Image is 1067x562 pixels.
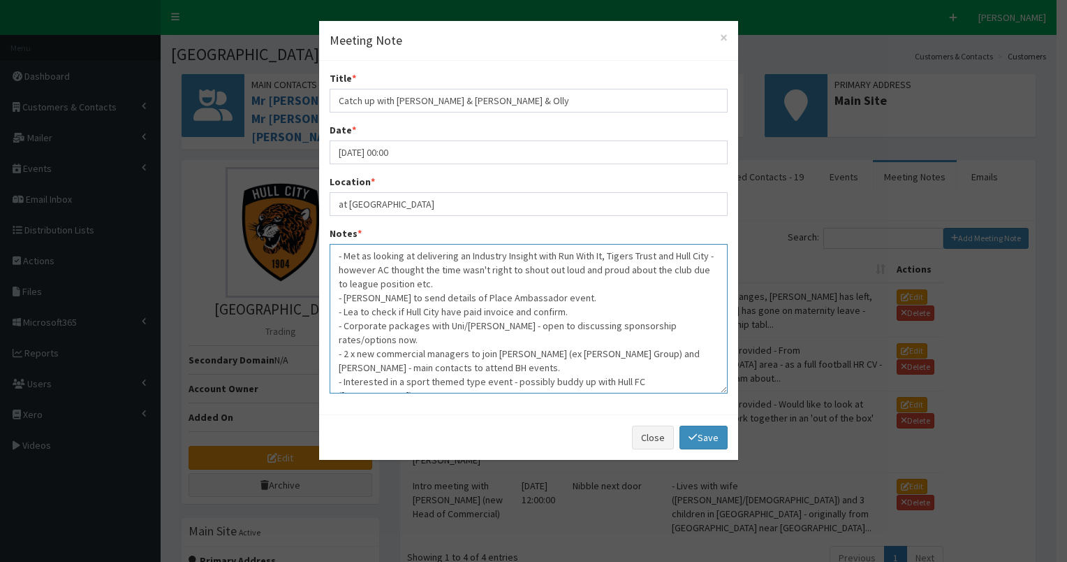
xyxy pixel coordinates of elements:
a: Save [679,426,727,449]
a: Close [632,426,674,449]
label: Location [330,175,375,189]
h4: Meeting Note [330,31,728,50]
button: × [720,30,728,45]
label: Notes [330,226,362,240]
label: Date [330,123,356,137]
label: Title [330,71,356,85]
